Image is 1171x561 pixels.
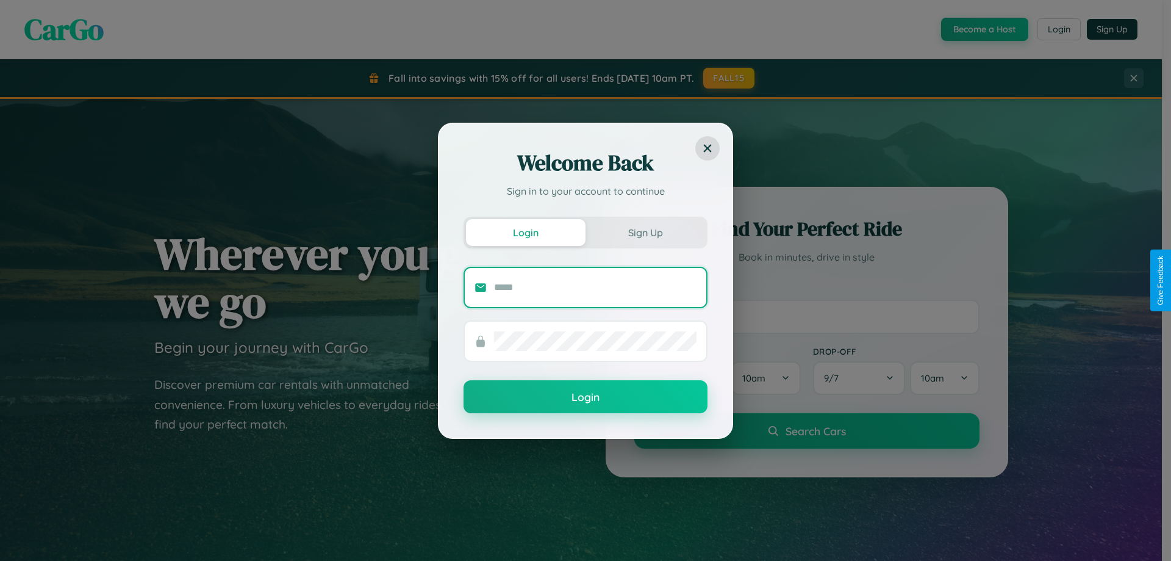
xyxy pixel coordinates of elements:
[464,184,707,198] p: Sign in to your account to continue
[585,219,705,246] button: Sign Up
[464,148,707,178] h2: Welcome Back
[1156,256,1165,305] div: Give Feedback
[466,219,585,246] button: Login
[464,380,707,413] button: Login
